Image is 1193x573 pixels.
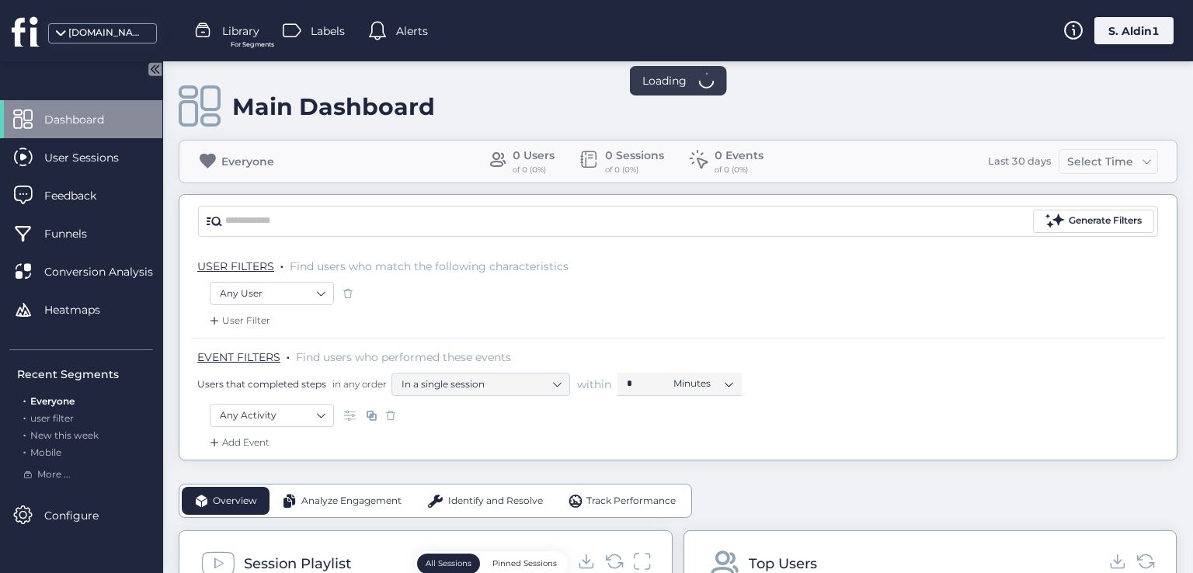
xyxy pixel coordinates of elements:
[44,225,110,242] span: Funnels
[1069,214,1142,228] div: Generate Filters
[287,347,290,363] span: .
[642,72,687,89] span: Loading
[402,373,560,396] nz-select-item: In a single session
[448,494,543,509] span: Identify and Resolve
[396,23,428,40] span: Alerts
[23,443,26,458] span: .
[207,435,270,450] div: Add Event
[30,395,75,407] span: Everyone
[1094,17,1174,44] div: S. Aldin1
[220,282,324,305] nz-select-item: Any User
[280,256,283,272] span: .
[220,404,324,427] nz-select-item: Any Activity
[311,23,345,40] span: Labels
[44,111,127,128] span: Dashboard
[673,372,732,395] nz-select-item: Minutes
[296,350,511,364] span: Find users who performed these events
[197,259,274,273] span: USER FILTERS
[1033,210,1154,233] button: Generate Filters
[68,26,146,40] div: [DOMAIN_NAME]
[232,92,435,121] div: Main Dashboard
[290,259,569,273] span: Find users who match the following characteristics
[44,301,123,318] span: Heatmaps
[213,494,257,509] span: Overview
[577,377,611,392] span: within
[586,494,676,509] span: Track Performance
[23,426,26,441] span: .
[17,366,153,383] div: Recent Segments
[44,149,142,166] span: User Sessions
[301,494,402,509] span: Analyze Engagement
[197,350,280,364] span: EVENT FILTERS
[197,377,326,391] span: Users that completed steps
[23,409,26,424] span: .
[30,429,99,441] span: New this week
[30,412,74,424] span: user filter
[30,446,61,458] span: Mobile
[44,187,120,204] span: Feedback
[44,507,122,524] span: Configure
[231,40,274,50] span: For Segments
[44,263,176,280] span: Conversion Analysis
[329,377,387,391] span: in any order
[23,392,26,407] span: .
[37,467,71,482] span: More ...
[207,313,270,328] div: User Filter
[222,23,259,40] span: Library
